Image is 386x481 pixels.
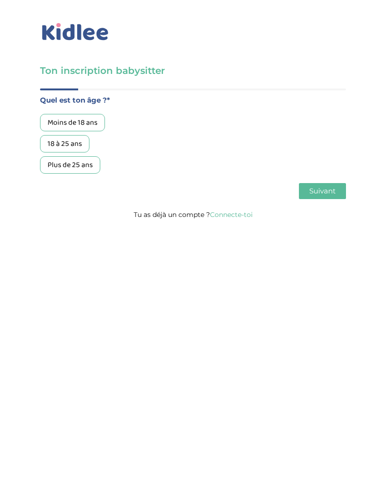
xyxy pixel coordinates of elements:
[40,156,100,174] div: Plus de 25 ans
[40,94,346,106] label: Quel est ton âge ?*
[40,135,89,152] div: 18 à 25 ans
[40,208,346,221] p: Tu as déjà un compte ?
[309,186,336,195] span: Suivant
[40,114,105,131] div: Moins de 18 ans
[40,21,111,43] img: logo_kidlee_bleu
[299,183,346,199] button: Suivant
[210,210,253,219] a: Connecte-toi
[40,183,84,199] button: Précédent
[40,64,346,77] h3: Ton inscription babysitter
